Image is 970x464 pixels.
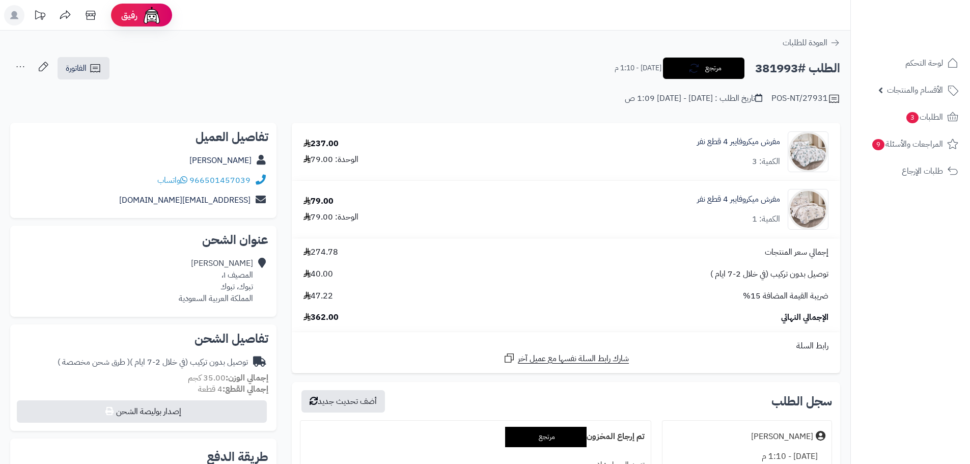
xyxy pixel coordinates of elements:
[710,268,828,280] span: توصيل بدون تركيب (في خلال 2-7 ايام )
[303,247,338,258] span: 274.78
[18,333,268,345] h2: تفاصيل الشحن
[871,137,943,151] span: المراجعات والأسئلة
[17,400,267,423] button: إصدار بوليصة الشحن
[771,93,840,105] div: POS-NT/27931
[66,62,87,74] span: الفاتورة
[663,58,744,79] button: مرتجع
[303,138,339,150] div: 237.00
[303,268,333,280] span: 40.00
[223,383,268,395] strong: إجمالي القطع:
[303,290,333,302] span: 47.22
[58,356,130,368] span: ( طرق شحن مخصصة )
[503,352,629,365] a: شارك رابط السلة نفسها مع عميل آخر
[902,164,943,178] span: طلبات الإرجاع
[887,83,943,97] span: الأقسام والمنتجات
[752,156,780,168] div: الكمية: 3
[18,131,268,143] h2: تفاصيل العميل
[188,372,268,384] small: 35.00 كجم
[755,58,840,79] h2: الطلب #381993
[587,430,645,443] b: تم إرجاع المخزون
[857,51,964,75] a: لوحة التحكم
[189,154,252,167] a: [PERSON_NAME]
[872,139,884,150] span: 9
[119,194,251,206] a: [EMAIL_ADDRESS][DOMAIN_NAME]
[303,154,358,166] div: الوحدة: 79.00
[303,211,358,223] div: الوحدة: 79.00
[752,213,780,225] div: الكمية: 1
[743,290,828,302] span: ضريبة القيمة المضافة 15%
[783,37,840,49] a: العودة للطلبات
[857,159,964,183] a: طلبات الإرجاع
[505,427,587,447] div: مرتجع
[121,9,137,21] span: رفيق
[179,258,253,304] div: [PERSON_NAME] المصيف ١، تبوك، تبوك المملكة العربية السعودية
[157,174,187,186] a: واتساب
[189,174,251,186] a: 966501457039
[625,93,762,104] div: تاريخ الطلب : [DATE] - [DATE] 1:09 ص
[765,247,828,258] span: إجمالي سعر المنتجات
[207,451,268,463] h2: طريقة الدفع
[751,431,813,443] div: [PERSON_NAME]
[303,312,339,323] span: 362.00
[296,340,836,352] div: رابط السلة
[27,5,52,28] a: تحديثات المنصة
[518,353,629,365] span: شارك رابط السلة نفسها مع عميل آخر
[857,132,964,156] a: المراجعات والأسئلة9
[226,372,268,384] strong: إجمالي الوزن:
[783,37,827,49] span: العودة للطلبات
[697,136,780,148] a: مفرش ميكروفايبر 4 قطع نفر
[615,63,661,73] small: [DATE] - 1:10 م
[301,390,385,413] button: أضف تحديث جديد
[697,194,780,205] a: مفرش ميكروفايبر 4 قطع نفر
[142,5,162,25] img: ai-face.png
[198,383,268,395] small: 4 قطعة
[901,25,960,46] img: logo-2.png
[58,357,248,368] div: توصيل بدون تركيب (في خلال 2-7 ايام )
[18,234,268,246] h2: عنوان الشحن
[303,196,334,207] div: 79.00
[781,312,828,323] span: الإجمالي النهائي
[788,131,828,172] img: 1752751687-1-90x90.jpg
[905,56,943,70] span: لوحة التحكم
[906,112,919,123] span: 3
[58,57,109,79] a: الفاتورة
[857,105,964,129] a: الطلبات3
[905,110,943,124] span: الطلبات
[771,395,832,407] h3: سجل الطلب
[788,189,828,230] img: 1752752723-1-90x90.jpg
